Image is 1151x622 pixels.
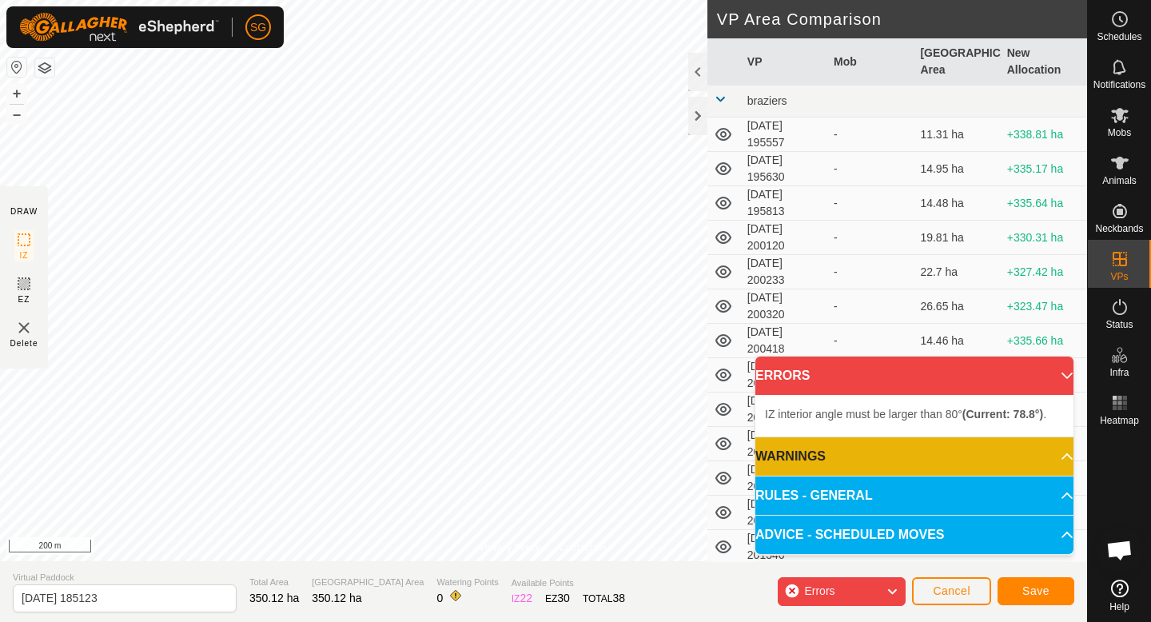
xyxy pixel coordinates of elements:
span: Cancel [933,584,970,597]
h2: VP Area Comparison [717,10,1087,29]
span: Save [1022,584,1049,597]
td: [DATE] 201346 [741,530,827,564]
button: Reset Map [7,58,26,77]
p-accordion-header: RULES - GENERAL [755,476,1073,515]
button: – [7,105,26,124]
span: Total Area [249,576,299,589]
span: 38 [612,592,625,604]
span: Available Points [512,576,625,590]
span: Animals [1102,176,1137,185]
th: Mob [827,38,914,86]
p-accordion-header: WARNINGS [755,437,1073,476]
td: [DATE] 200120 [741,221,827,255]
div: DRAW [10,205,38,217]
div: - [834,298,907,315]
td: +330.31 ha [1001,221,1087,255]
span: Status [1105,320,1133,329]
td: 11.31 ha [914,118,1000,152]
div: - [834,161,907,177]
th: [GEOGRAPHIC_DATA] Area [914,38,1000,86]
div: TOTAL [583,590,625,607]
td: [DATE] 195813 [741,186,827,221]
div: - [834,195,907,212]
div: - [834,264,907,281]
span: ADVICE - SCHEDULED MOVES [755,525,944,544]
span: Neckbands [1095,224,1143,233]
td: [DATE] 200418 [741,324,827,358]
span: SG [250,19,266,36]
span: IZ [20,249,29,261]
td: +327.42 ha [1001,255,1087,289]
td: 22.7 ha [914,255,1000,289]
span: 350.12 ha [312,592,361,604]
div: - [834,126,907,143]
td: [DATE] 195557 [741,118,827,152]
span: Errors [804,584,834,597]
span: Mobs [1108,128,1131,138]
td: [DATE] 201029 [741,461,827,496]
p-accordion-header: ADVICE - SCHEDULED MOVES [755,516,1073,554]
td: +335.66 ha [1001,324,1087,358]
th: New Allocation [1001,38,1087,86]
div: EZ [545,590,570,607]
p-accordion-content: ERRORS [755,395,1073,437]
span: Schedules [1097,32,1141,42]
span: braziers [747,94,787,107]
b: (Current: 78.8°) [962,408,1043,421]
span: [GEOGRAPHIC_DATA] Area [312,576,424,589]
span: 0 [436,592,443,604]
span: EZ [18,293,30,305]
th: VP [741,38,827,86]
div: IZ [512,590,532,607]
td: [DATE] 195630 [741,152,827,186]
td: [DATE] 200947 [741,427,827,461]
p-accordion-header: ERRORS [755,357,1073,395]
span: Notifications [1093,80,1145,90]
span: Delete [10,337,38,349]
div: Open chat [1096,526,1144,574]
td: 14.48 ha [914,186,1000,221]
span: ERRORS [755,366,810,385]
td: 19.81 ha [914,221,1000,255]
span: Watering Points [436,576,498,589]
button: Save [998,577,1074,605]
img: VP [14,318,34,337]
span: Heatmap [1100,416,1139,425]
button: + [7,84,26,103]
td: +323.47 ha [1001,289,1087,324]
span: Infra [1109,368,1129,377]
span: IZ interior angle must be larger than 80° . [765,408,1046,421]
span: Virtual Paddock [13,571,237,584]
td: +335.64 ha [1001,186,1087,221]
div: - [834,229,907,246]
span: 350.12 ha [249,592,299,604]
img: Gallagher Logo [19,13,219,42]
a: Help [1088,573,1151,618]
span: WARNINGS [755,447,826,466]
td: [DATE] 200320 [741,289,827,324]
a: Contact Us [560,540,607,555]
button: Map Layers [35,58,54,78]
span: RULES - GENERAL [755,486,873,505]
a: Privacy Policy [480,540,540,555]
td: +335.17 ha [1001,152,1087,186]
span: Help [1109,602,1129,612]
button: Cancel [912,577,991,605]
div: - [834,333,907,349]
td: 14.46 ha [914,324,1000,358]
span: 30 [557,592,570,604]
td: +338.81 ha [1001,118,1087,152]
td: [DATE] 201153 [741,496,827,530]
td: 26.65 ha [914,289,1000,324]
td: [DATE] 200901 [741,393,827,427]
td: [DATE] 200639 [741,358,827,393]
td: [DATE] 200233 [741,255,827,289]
td: 14.95 ha [914,152,1000,186]
span: 22 [520,592,532,604]
span: VPs [1110,272,1128,281]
